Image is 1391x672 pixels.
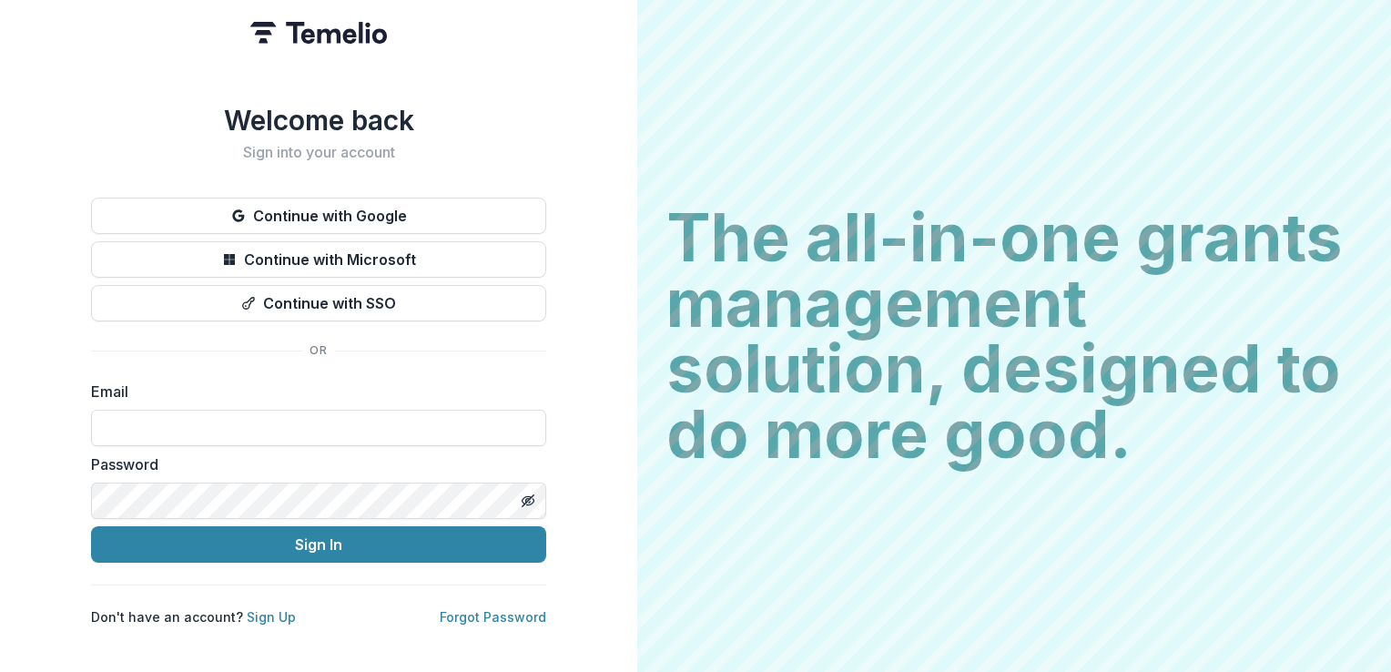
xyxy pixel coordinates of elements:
h2: Sign into your account [91,144,546,161]
label: Password [91,453,535,475]
p: Don't have an account? [91,607,296,626]
a: Forgot Password [440,609,546,625]
button: Continue with Microsoft [91,241,546,278]
button: Sign In [91,526,546,563]
h1: Welcome back [91,104,546,137]
label: Email [91,381,535,402]
button: Continue with Google [91,198,546,234]
a: Sign Up [247,609,296,625]
button: Continue with SSO [91,285,546,321]
img: Temelio [250,22,387,44]
button: Toggle password visibility [513,486,543,515]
